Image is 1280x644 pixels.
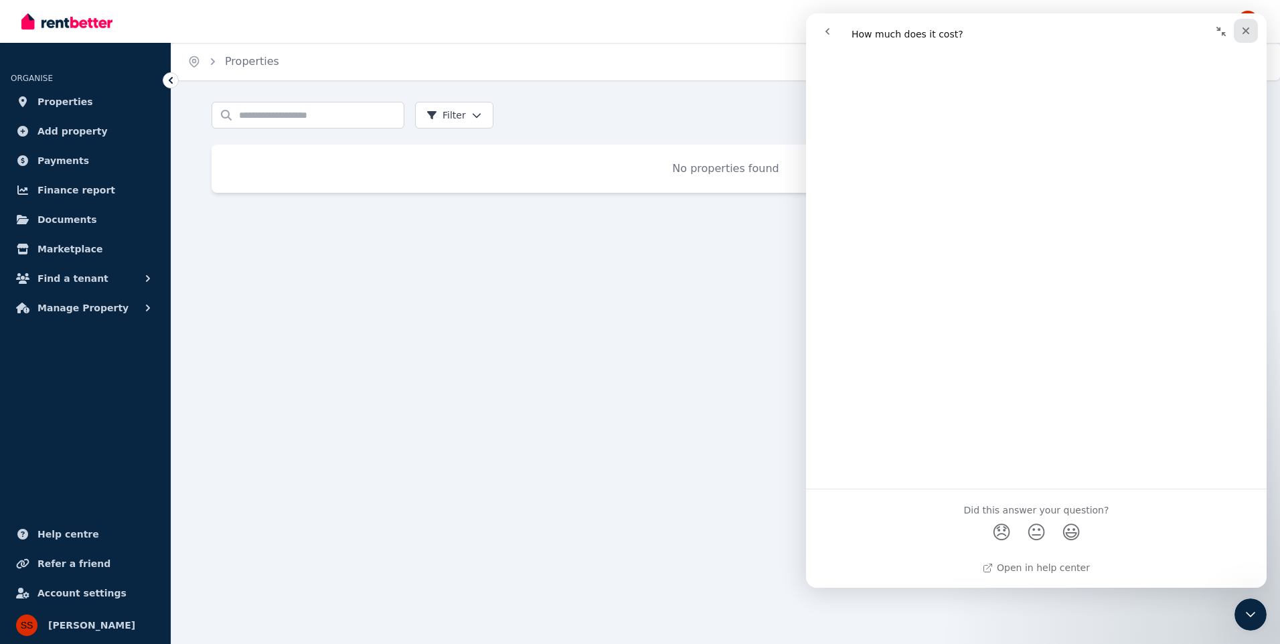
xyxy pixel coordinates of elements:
[37,526,99,542] span: Help centre
[11,74,53,83] span: ORGANISE
[37,182,115,198] span: Finance report
[806,13,1267,588] iframe: Intercom live chat
[415,102,493,129] button: Filter
[11,580,160,607] a: Account settings
[11,295,160,321] button: Manage Property
[171,43,295,80] nav: Breadcrumb
[1234,598,1267,631] iframe: Intercom live chat
[48,617,135,633] span: [PERSON_NAME]
[228,161,1224,177] p: No properties found
[37,212,97,228] span: Documents
[11,88,160,115] a: Properties
[16,615,37,636] img: sandeep singh
[11,206,160,233] a: Documents
[1237,11,1259,32] img: sandeep singh
[37,300,129,316] span: Manage Property
[37,123,108,139] span: Add property
[37,153,89,169] span: Payments
[11,521,160,548] a: Help centre
[21,11,112,31] img: RentBetter
[37,556,110,572] span: Refer a friend
[37,241,102,257] span: Marketplace
[11,236,160,262] a: Marketplace
[11,177,160,204] a: Finance report
[11,147,160,174] a: Payments
[37,270,108,287] span: Find a tenant
[11,118,160,145] a: Add property
[426,108,466,122] span: Filter
[37,94,93,110] span: Properties
[37,585,127,601] span: Account settings
[11,265,160,292] button: Find a tenant
[11,550,160,577] a: Refer a friend
[225,55,279,68] a: Properties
